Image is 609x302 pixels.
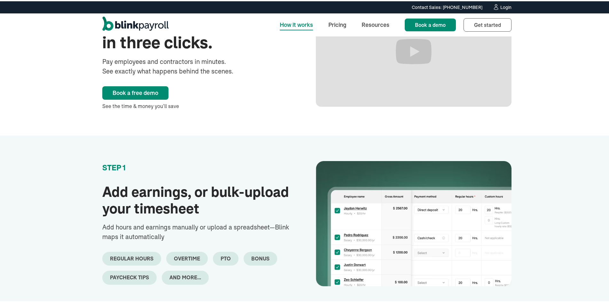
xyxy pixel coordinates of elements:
[102,85,168,98] a: Book a free demo
[464,17,511,30] a: Get started
[251,254,269,260] div: bonus
[102,182,298,216] h2: Add earnings, or bulk-upload your timesheet
[474,20,501,27] span: Get started
[415,20,446,27] span: Book a demo
[412,3,482,10] div: Contact Sales: [PHONE_NUMBER]
[169,273,201,279] div: and more...
[275,17,318,30] a: How it works
[493,3,511,10] a: Login
[102,15,169,32] a: home
[102,161,298,172] div: STEP 1
[102,56,246,75] div: Pay employees and contractors in minutes. See exactly what happens behind the scenes.
[221,254,231,260] div: PTO
[323,17,351,30] a: Pricing
[405,17,456,30] a: Book a demo
[356,17,394,30] a: Resources
[102,221,298,240] p: Add hours and earnings manually or upload a spreadsheet—Blink maps it automatically
[110,254,153,260] div: regular hours
[500,4,511,8] div: Login
[110,273,149,279] div: paycheck tips
[174,254,200,260] div: overtime
[102,101,298,109] div: See the time & money you’ll save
